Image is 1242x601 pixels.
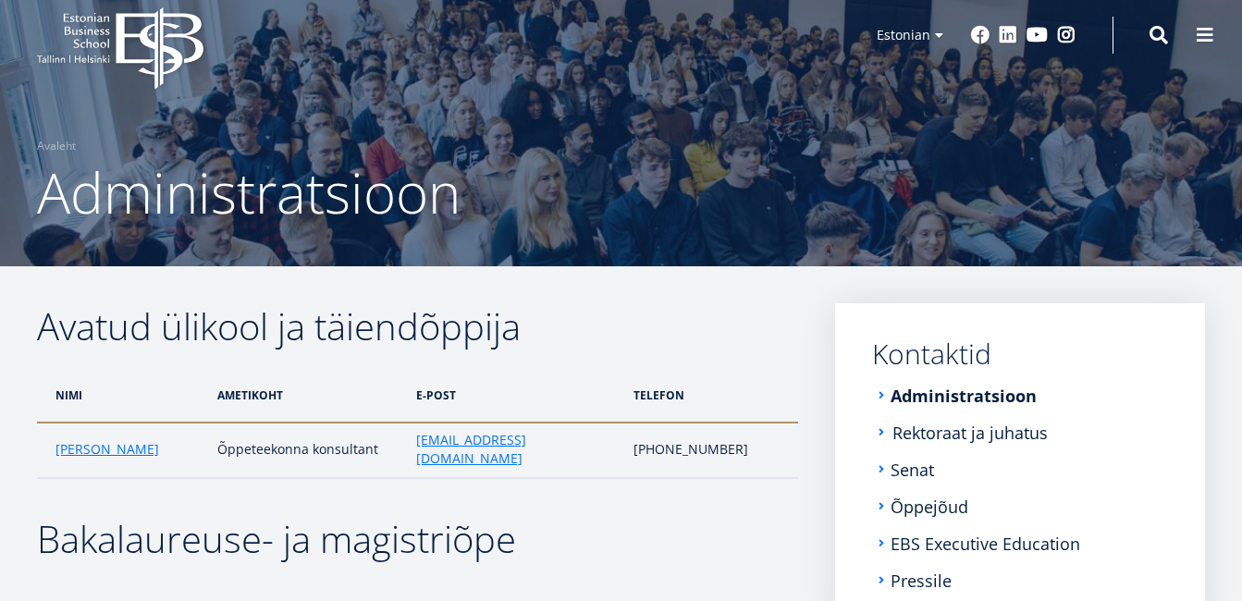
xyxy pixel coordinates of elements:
[891,571,952,590] a: Pressile
[971,26,990,44] a: Facebook
[37,516,798,562] h2: Bakalaureuse- ja magistriõpe
[37,303,798,350] h2: Avatud ülikool ja täiendõppija
[407,368,624,423] th: e-post
[208,368,406,423] th: ametikoht
[416,431,615,468] a: [EMAIL_ADDRESS][DOMAIN_NAME]
[55,440,159,459] a: [PERSON_NAME]
[624,423,798,478] td: [PHONE_NUMBER]
[1057,26,1076,44] a: Instagram
[37,368,208,423] th: nimi
[891,386,1037,405] a: Administratsioon
[37,154,461,230] span: Administratsioon
[208,423,406,478] td: Õppeteekonna konsultant
[872,340,1168,368] a: Kontaktid
[1027,26,1048,44] a: Youtube
[999,26,1017,44] a: Linkedin
[624,368,798,423] th: telefon
[891,460,934,479] a: Senat
[37,137,76,155] a: Avaleht
[892,423,1048,442] a: Rektoraat ja juhatus
[891,497,968,516] a: Õppejõud
[891,534,1080,553] a: EBS Executive Education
